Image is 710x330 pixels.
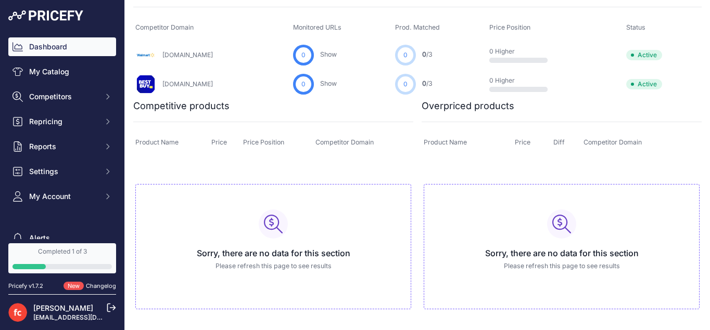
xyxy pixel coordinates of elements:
span: 0 [422,50,426,58]
span: Competitors [29,91,97,102]
a: [PERSON_NAME] [33,303,93,312]
a: 0/3 [422,80,433,87]
button: Competitors [8,87,116,106]
span: Active [626,79,662,89]
div: Pricefy v1.7.2 [8,282,43,291]
h3: Sorry, there are no data for this section [144,247,402,259]
p: Please refresh this page to see results [433,261,691,271]
a: My Catalog [8,62,116,81]
span: Monitored URLs [293,23,341,31]
a: Show [320,80,337,87]
span: Active [626,50,662,60]
span: Price [211,138,227,146]
p: Please refresh this page to see results [144,261,402,271]
button: Reports [8,137,116,156]
span: 0 [403,50,408,60]
span: Competitor Domain [315,138,374,146]
span: 0 [301,80,306,89]
a: Show [320,50,337,58]
img: Pricefy Logo [8,10,83,21]
span: Repricing [29,116,97,127]
span: 0 [403,80,408,89]
span: Prod. Matched [395,23,440,31]
button: My Account [8,187,116,206]
button: Repricing [8,112,116,131]
a: Alerts [8,229,116,247]
span: Price [515,138,530,146]
span: My Account [29,191,97,202]
span: Price Position [489,23,530,31]
span: Product Name [424,138,467,146]
p: 0 Higher [489,76,556,85]
span: Status [626,23,645,31]
a: Completed 1 of 3 [8,243,116,273]
button: Settings [8,162,116,181]
p: 0 Higher [489,47,556,56]
a: 0/3 [422,50,433,58]
a: [DOMAIN_NAME] [162,51,213,59]
span: Settings [29,166,97,177]
a: Changelog [86,282,116,289]
span: 0 [301,50,306,60]
span: Competitor Domain [135,23,194,31]
h2: Competitive products [133,99,230,113]
span: New [64,282,84,291]
h2: Overpriced products [422,99,514,113]
h3: Sorry, there are no data for this section [433,247,691,259]
div: Completed 1 of 3 [12,247,112,256]
a: Dashboard [8,37,116,56]
nav: Sidebar [8,37,116,287]
span: Reports [29,141,97,152]
span: Competitor Domain [584,138,642,146]
a: [EMAIL_ADDRESS][DOMAIN_NAME] [33,313,142,321]
a: [DOMAIN_NAME] [162,80,213,88]
span: 0 [422,80,426,87]
span: Product Name [135,138,179,146]
span: Diff [553,138,565,146]
span: Price Position [243,138,284,146]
